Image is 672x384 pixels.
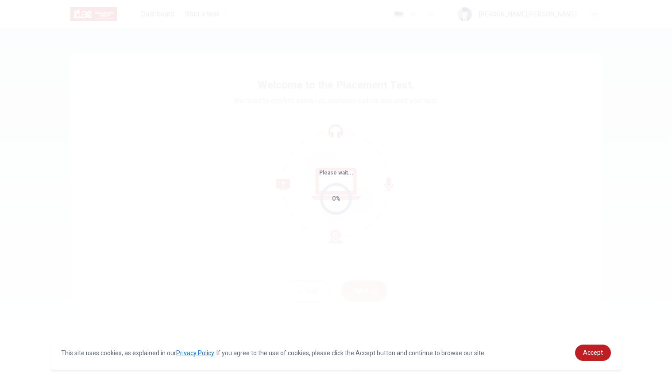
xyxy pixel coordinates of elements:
[176,349,214,357] a: Privacy Policy
[61,349,486,357] span: This site uses cookies, as explained in our . If you agree to the use of cookies, please click th...
[583,349,603,356] span: Accept
[50,336,622,370] div: cookieconsent
[575,345,611,361] a: dismiss cookie message
[319,170,353,176] span: Please wait...
[332,194,340,204] div: 0%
